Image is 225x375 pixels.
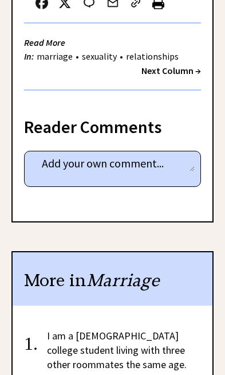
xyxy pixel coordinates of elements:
[79,50,120,62] a: sexuality
[24,329,47,350] div: 1.
[24,37,65,62] strong: Read More In:
[24,36,201,64] div: • •
[123,50,181,62] a: relationships
[13,252,212,306] div: More in
[141,65,201,76] a: Next Column →
[86,269,159,291] span: Marriage
[34,50,76,62] a: marriage
[24,115,201,133] div: Reader Comments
